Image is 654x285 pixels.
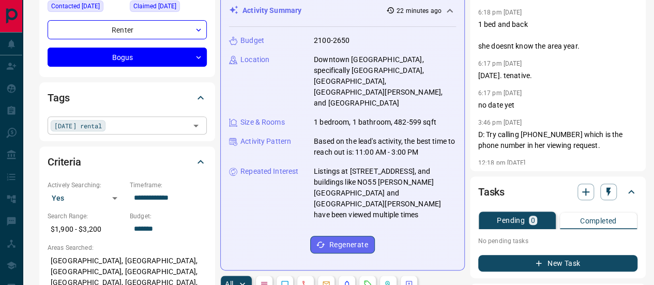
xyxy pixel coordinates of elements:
[580,217,617,224] p: Completed
[48,221,125,238] p: $1,900 - $3,200
[478,89,522,97] p: 6:17 pm [DATE]
[130,181,207,190] p: Timeframe:
[310,236,375,253] button: Regenerate
[54,121,102,131] span: [DATE] rental
[48,48,207,67] div: Bogus
[478,100,637,111] p: no date yet
[51,1,100,11] span: Contacted [DATE]
[48,243,207,252] p: Areas Searched:
[133,1,176,11] span: Claimed [DATE]
[478,9,522,16] p: 6:18 pm [DATE]
[314,117,436,128] p: 1 bedroom, 1 bathroom, 482-599 sqft
[478,70,637,81] p: [DATE]. tenative.
[240,136,291,147] p: Activity Pattern
[478,255,637,272] button: New Task
[478,60,522,67] p: 6:17 pm [DATE]
[397,6,442,16] p: 22 minutes ago
[531,217,535,224] p: 0
[48,154,81,170] h2: Criteria
[314,35,349,46] p: 2100-2650
[189,118,203,133] button: Open
[314,166,456,220] p: Listings at [STREET_ADDRESS], and buildings like NO55 [PERSON_NAME][GEOGRAPHIC_DATA] and [GEOGRAP...
[48,85,207,110] div: Tags
[130,1,207,15] div: Mon Aug 11 2025
[478,233,637,249] p: No pending tasks
[48,190,125,206] div: Yes
[240,54,269,65] p: Location
[48,181,125,190] p: Actively Searching:
[48,212,125,221] p: Search Range:
[48,1,125,15] div: Thu Jun 19 2025
[48,89,69,106] h2: Tags
[240,117,285,128] p: Size & Rooms
[130,212,207,221] p: Budget:
[48,149,207,174] div: Criteria
[240,166,298,177] p: Repeated Interest
[497,217,525,224] p: Pending
[242,5,301,16] p: Activity Summary
[478,119,522,126] p: 3:46 pm [DATE]
[478,184,505,200] h2: Tasks
[478,179,637,204] div: Tasks
[48,20,207,39] div: Renter
[478,129,637,151] p: D: Try calling [PHONE_NUMBER] which is the phone number in her viewing request.
[478,19,637,52] p: 1 bed and back she doesnt know the area year.
[240,35,264,46] p: Budget
[314,54,456,109] p: Downtown [GEOGRAPHIC_DATA], specifically [GEOGRAPHIC_DATA], [GEOGRAPHIC_DATA], [GEOGRAPHIC_DATA][...
[478,159,526,167] p: 12:18 pm [DATE]
[229,1,456,20] div: Activity Summary22 minutes ago
[314,136,456,158] p: Based on the lead's activity, the best time to reach out is: 11:00 AM - 3:00 PM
